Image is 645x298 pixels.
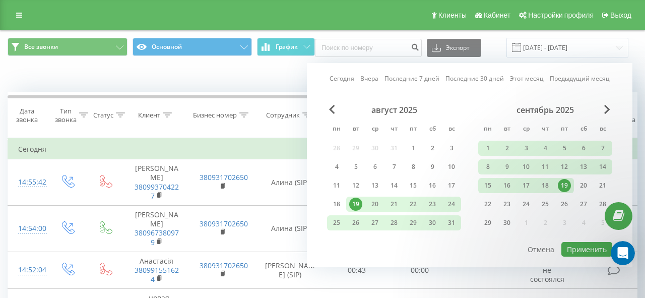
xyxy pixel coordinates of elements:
div: 27 [368,216,381,229]
abbr: пятница [557,122,572,137]
div: 27 [577,198,590,211]
div: 14:52:04 [18,260,38,280]
span: Выход [610,11,631,19]
div: ср 27 авг. 2025 г. [365,215,384,230]
div: 4 [539,142,552,155]
div: 15 [481,179,494,192]
button: Основной [133,38,252,56]
abbr: воскресенье [595,122,610,137]
a: 380991551624 [135,265,179,284]
div: ср 17 сент. 2025 г. [517,178,536,193]
div: 3 [520,142,533,155]
a: 380931702650 [200,219,248,228]
a: 380931702650 [200,261,248,270]
div: 31 [445,216,458,229]
div: 20 [577,179,590,192]
td: [PERSON_NAME] [124,159,189,206]
div: 12 [349,179,362,192]
div: 1 [481,142,494,155]
div: пн 15 сент. 2025 г. [478,178,497,193]
div: ср 10 сент. 2025 г. [517,159,536,174]
div: вс 14 сент. 2025 г. [593,159,612,174]
div: пн 1 сент. 2025 г. [478,141,497,156]
abbr: суббота [425,122,440,137]
div: вт 12 авг. 2025 г. [346,178,365,193]
div: 18 [539,179,552,192]
abbr: суббота [576,122,591,137]
span: График [276,43,298,50]
div: 24 [445,198,458,211]
div: 28 [596,198,609,211]
div: сб 13 сент. 2025 г. [574,159,593,174]
div: вс 24 авг. 2025 г. [442,197,461,212]
div: 10 [520,160,533,173]
button: Применить [561,242,612,257]
div: 6 [368,160,381,173]
a: Вчера [360,74,378,83]
button: График [257,38,315,56]
div: 3 [445,142,458,155]
a: Последние 30 дней [445,74,504,83]
div: пт 5 сент. 2025 г. [555,141,574,156]
div: 13 [368,179,381,192]
div: чт 14 авг. 2025 г. [384,178,404,193]
div: 14:55:42 [18,172,38,192]
div: 21 [388,198,401,211]
div: 19 [349,198,362,211]
div: сб 20 сент. 2025 г. [574,178,593,193]
div: 14:54:00 [18,219,38,239]
a: Сегодня [330,74,354,83]
div: 22 [407,198,420,211]
div: сб 6 сент. 2025 г. [574,141,593,156]
div: чт 4 сент. 2025 г. [536,141,555,156]
div: 26 [558,198,571,211]
abbr: понедельник [480,122,495,137]
a: 380993704227 [135,182,179,201]
div: Дата звонка [8,107,45,124]
div: 2 [500,142,513,155]
div: сб 23 авг. 2025 г. [423,197,442,212]
div: 25 [330,216,343,229]
div: чт 11 сент. 2025 г. [536,159,555,174]
div: вт 26 авг. 2025 г. [346,215,365,230]
div: сб 27 сент. 2025 г. [574,197,593,212]
div: 14 [596,160,609,173]
div: пт 8 авг. 2025 г. [404,159,423,174]
div: Клиент [138,111,160,120]
div: 19 [558,179,571,192]
div: пт 19 сент. 2025 г. [555,178,574,193]
div: ср 20 авг. 2025 г. [365,197,384,212]
div: пн 25 авг. 2025 г. [327,215,346,230]
div: пт 12 сент. 2025 г. [555,159,574,174]
abbr: пятница [406,122,421,137]
div: вс 21 сент. 2025 г. [593,178,612,193]
abbr: четверг [386,122,402,137]
button: Все звонки [8,38,127,56]
span: Previous Month [329,105,335,114]
span: Кабинет [484,11,510,19]
div: чт 18 сент. 2025 г. [536,178,555,193]
div: Тип звонка [55,107,77,124]
div: Бизнес номер [193,111,237,120]
div: 23 [426,198,439,211]
div: вт 2 сент. 2025 г. [497,141,517,156]
div: сб 2 авг. 2025 г. [423,141,442,156]
div: пт 26 сент. 2025 г. [555,197,574,212]
a: Последние 7 дней [384,74,439,83]
td: Анастасія [124,252,189,289]
div: 8 [481,160,494,173]
div: 5 [558,142,571,155]
abbr: понедельник [329,122,344,137]
span: Клиенты [438,11,467,19]
button: Экспорт [427,39,481,57]
div: вс 17 авг. 2025 г. [442,178,461,193]
abbr: вторник [499,122,514,137]
div: чт 7 авг. 2025 г. [384,159,404,174]
iframe: Intercom live chat [611,241,635,265]
div: сб 16 авг. 2025 г. [423,178,442,193]
div: вс 31 авг. 2025 г. [442,215,461,230]
a: 380931702650 [200,172,248,182]
div: сб 30 авг. 2025 г. [423,215,442,230]
div: вс 10 авг. 2025 г. [442,159,461,174]
div: 8 [407,160,420,173]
